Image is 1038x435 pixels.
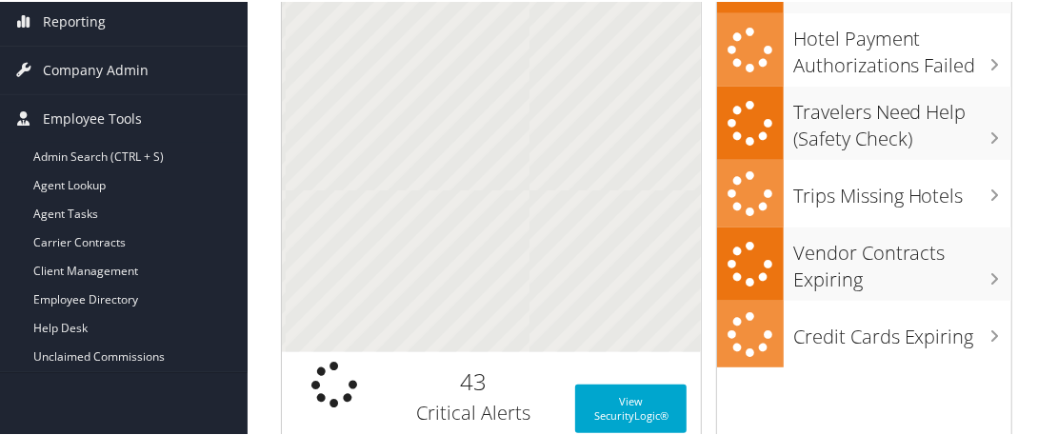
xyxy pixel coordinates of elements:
[793,171,1011,208] h3: Trips Missing Hotels
[717,85,1011,158] a: Travelers Need Help (Safety Check)
[43,45,149,92] span: Company Admin
[793,88,1011,150] h3: Travelers Need Help (Safety Check)
[793,312,1011,348] h3: Credit Cards Expiring
[401,364,547,396] h2: 43
[793,228,1011,291] h3: Vendor Contracts Expiring
[43,93,142,141] span: Employee Tools
[717,11,1011,85] a: Hotel Payment Authorizations Failed
[717,158,1011,226] a: Trips Missing Hotels
[401,398,547,425] h3: Critical Alerts
[575,383,687,431] a: View SecurityLogic®
[717,226,1011,299] a: Vendor Contracts Expiring
[717,299,1011,366] a: Credit Cards Expiring
[793,14,1011,77] h3: Hotel Payment Authorizations Failed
